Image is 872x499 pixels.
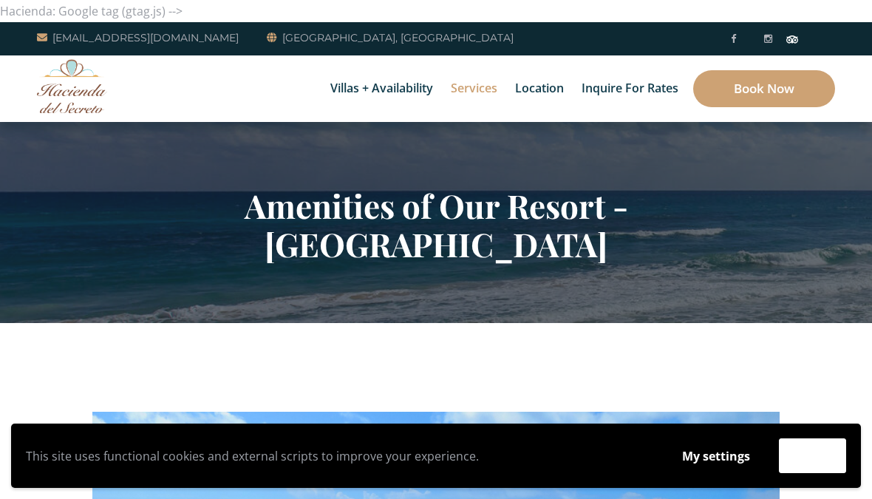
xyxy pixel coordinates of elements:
h2: Amenities of Our Resort - [GEOGRAPHIC_DATA] [92,186,780,263]
a: Location [508,55,571,122]
img: Awesome Logo [37,59,107,113]
a: Book Now [693,70,835,107]
img: Tripadvisor_logomark.svg [786,35,798,43]
a: [GEOGRAPHIC_DATA], [GEOGRAPHIC_DATA] [267,29,514,47]
a: [EMAIL_ADDRESS][DOMAIN_NAME] [37,29,239,47]
button: My settings [668,439,764,473]
a: Villas + Availability [323,55,440,122]
a: Services [443,55,505,122]
p: This site uses functional cookies and external scripts to improve your experience. [26,445,653,467]
a: Inquire for Rates [574,55,686,122]
button: Accept [779,438,846,473]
